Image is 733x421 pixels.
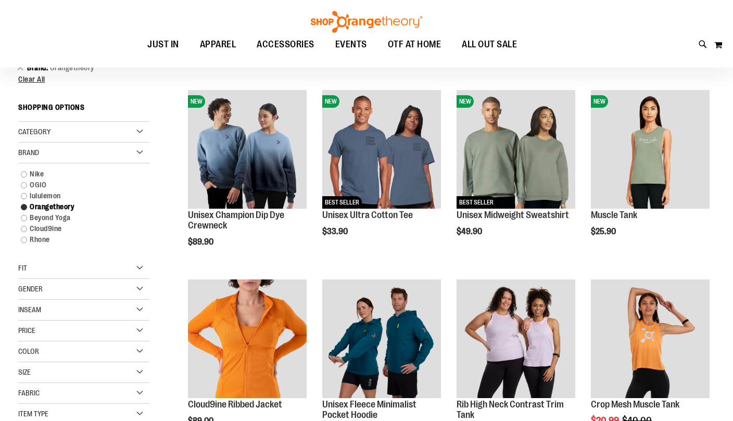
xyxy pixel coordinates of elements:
[188,210,284,231] a: Unisex Champion Dip Dye Crewneck
[457,279,575,400] a: Rib Tank w/ Contrast Binding primary image
[188,90,307,209] img: Unisex Champion Dip Dye Crewneck
[335,33,367,56] span: EVENTS
[16,223,142,234] a: Cloud9ine
[188,279,307,398] img: Cloud9ine Ribbed Jacket
[388,33,441,56] span: OTF AT HOME
[457,90,575,209] img: Unisex Midweight Sweatshirt
[591,95,608,108] span: NEW
[457,210,569,220] a: Unisex Midweight Sweatshirt
[457,90,575,210] a: Unisex Midweight SweatshirtNEWBEST SELLER
[18,305,41,314] span: Inseam
[322,90,441,210] a: Unisex Ultra Cotton TeeNEWBEST SELLER
[457,196,496,209] span: BEST SELLER
[16,180,142,190] a: OGIO
[322,279,441,398] img: Unisex Fleece Minimalist Pocket Hoodie
[18,264,27,272] span: Fit
[457,399,564,420] a: Rib High Neck Contrast Trim Tank
[188,90,307,210] a: Unisex Champion Dip Dye CrewneckNEW
[591,90,710,209] img: Muscle Tank
[18,368,31,376] span: Size
[16,169,142,180] a: Nike
[322,279,441,400] a: Unisex Fleece Minimalist Pocket Hoodie
[309,11,424,33] img: Shop Orangetheory
[591,227,617,236] span: $25.90
[322,196,362,209] span: BEST SELLER
[18,347,39,355] span: Color
[591,399,679,410] a: Crop Mesh Muscle Tank
[462,33,517,56] span: ALL OUT SALE
[188,237,215,247] span: $89.90
[18,75,45,83] span: Clear All
[188,279,307,400] a: Cloud9ine Ribbed Jacket
[18,148,39,157] span: Brand
[591,210,637,220] a: Muscle Tank
[18,410,48,418] span: Item Type
[457,279,575,398] img: Rib Tank w/ Contrast Binding primary image
[457,95,474,108] span: NEW
[591,279,710,398] img: Crop Mesh Muscle Tank primary image
[18,127,50,136] span: Category
[18,326,35,335] span: Price
[18,75,149,83] a: Clear All
[147,33,179,56] span: JUST IN
[16,212,142,223] a: Beyond Yoga
[451,85,580,263] div: product
[18,389,40,397] span: Fabric
[18,98,149,122] strong: Shopping Options
[188,399,282,410] a: Cloud9ine Ribbed Jacket
[16,201,142,212] a: Orangetheory
[322,210,413,220] a: Unisex Ultra Cotton Tee
[457,227,484,236] span: $49.90
[183,85,312,273] div: product
[322,227,349,236] span: $33.90
[322,90,441,209] img: Unisex Ultra Cotton Tee
[50,63,94,72] span: Orangetheory
[322,399,416,420] a: Unisex Fleece Minimalist Pocket Hoodie
[586,85,715,263] div: product
[27,63,50,72] span: Brand
[317,85,446,263] div: product
[188,95,205,108] span: NEW
[16,190,142,201] a: lululemon
[322,95,339,108] span: NEW
[18,285,43,293] span: Gender
[591,90,710,210] a: Muscle TankNEW
[200,33,236,56] span: APPAREL
[591,279,710,400] a: Crop Mesh Muscle Tank primary image
[257,33,314,56] span: ACCESSORIES
[16,234,142,245] a: Rhone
